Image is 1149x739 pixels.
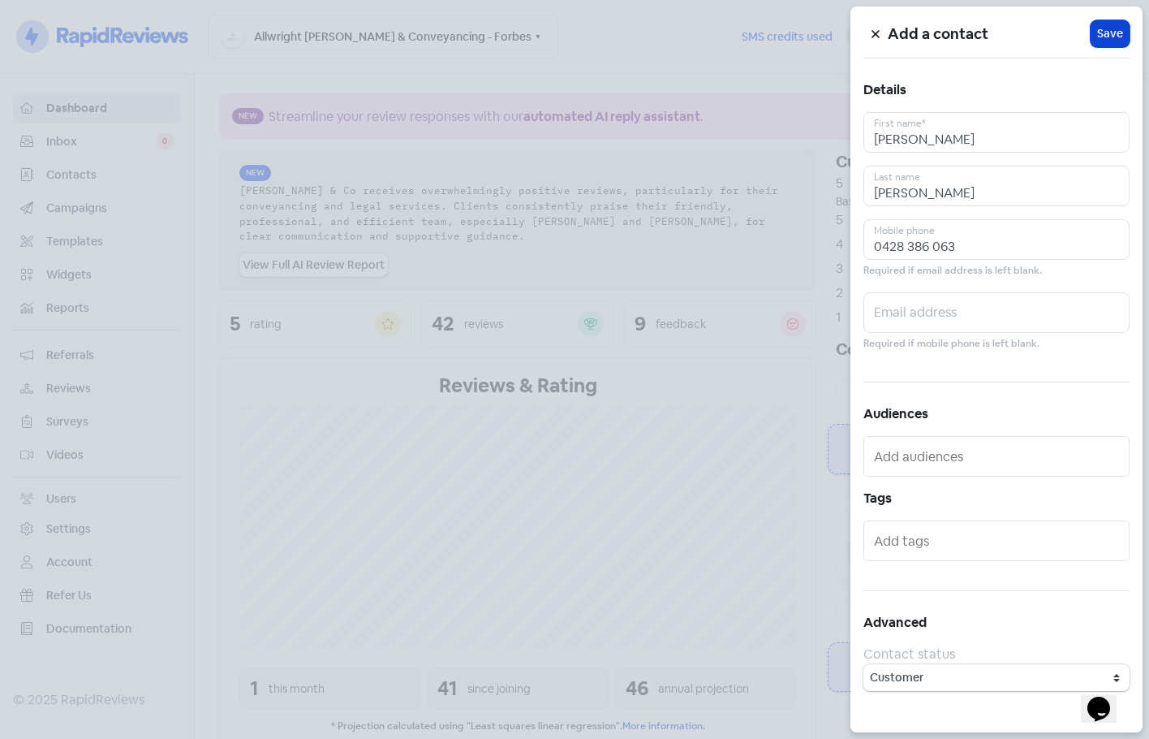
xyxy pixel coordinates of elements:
[863,336,1039,352] small: Required if mobile phone is left blank.
[863,645,1130,664] div: Contact status
[863,292,1130,333] input: Email address
[863,112,1130,153] input: First name
[863,402,1130,426] h5: Audiences
[863,219,1130,260] input: Mobile phone
[874,443,1122,469] input: Add audiences
[888,22,1091,46] h5: Add a contact
[863,611,1130,635] h5: Advanced
[1097,25,1123,42] span: Save
[1091,20,1130,47] button: Save
[863,166,1130,206] input: Last name
[874,528,1122,554] input: Add tags
[1081,674,1133,723] iframe: chat widget
[863,486,1130,511] h5: Tags
[863,263,1042,279] small: Required if email address is left blank.
[863,78,1130,102] h5: Details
